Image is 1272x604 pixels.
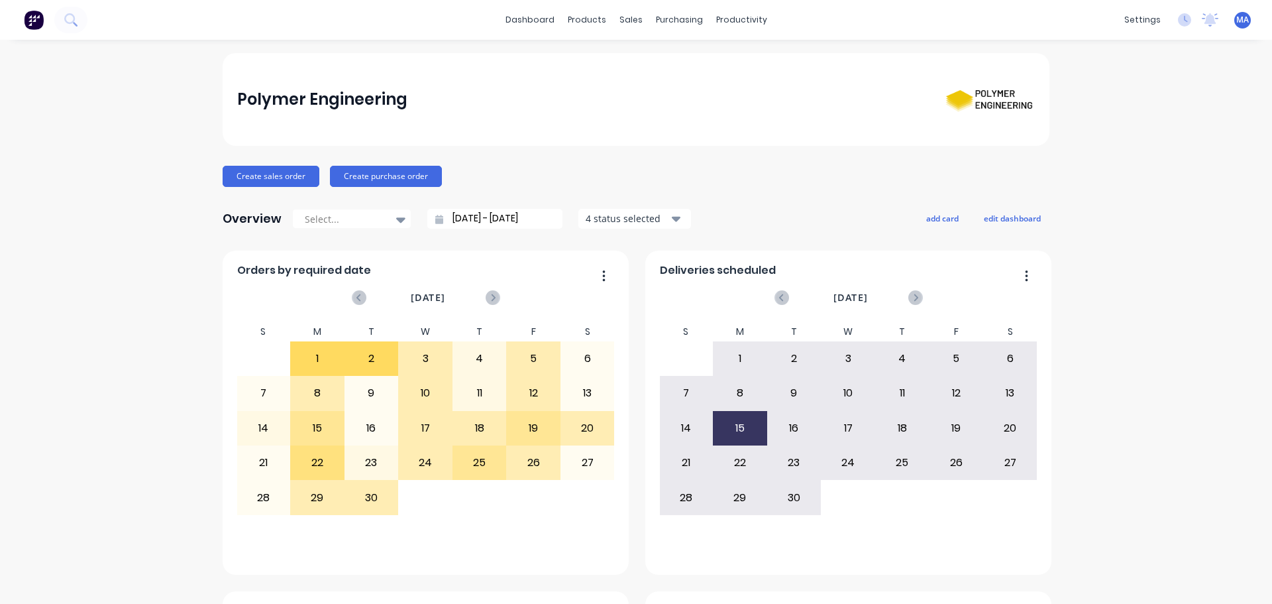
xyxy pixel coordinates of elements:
div: 21 [237,446,290,479]
div: 19 [929,412,982,445]
div: 16 [345,412,398,445]
div: productivity [710,10,774,30]
div: 12 [507,377,560,410]
div: 10 [821,377,874,410]
div: 5 [507,342,560,375]
div: 30 [768,481,821,514]
div: S [560,322,615,341]
div: 17 [821,412,874,445]
div: 23 [345,446,398,479]
div: 22 [291,446,344,479]
div: 29 [714,481,767,514]
div: 27 [561,446,614,479]
div: 18 [876,412,929,445]
div: purchasing [649,10,710,30]
div: 11 [453,377,506,410]
div: 5 [929,342,982,375]
div: 14 [660,412,713,445]
div: 1 [714,342,767,375]
div: W [398,322,452,341]
div: 18 [453,412,506,445]
div: S [659,322,714,341]
div: 29 [291,481,344,514]
div: 25 [453,446,506,479]
span: Orders by required date [237,263,371,278]
div: T [767,322,821,341]
div: 21 [660,446,713,479]
div: 15 [714,412,767,445]
div: sales [613,10,649,30]
div: 25 [876,446,929,479]
div: 13 [984,377,1037,410]
img: Polymer Engineering [942,74,1035,125]
div: 7 [237,377,290,410]
div: 3 [399,342,452,375]
div: 16 [768,412,821,445]
div: 11 [876,377,929,410]
div: 19 [507,412,560,445]
div: 14 [237,412,290,445]
div: 10 [399,377,452,410]
div: T [452,322,507,341]
button: 4 status selected [578,209,691,229]
div: 4 status selected [586,211,669,225]
div: S [237,322,291,341]
div: 27 [984,446,1037,479]
div: F [506,322,560,341]
div: 28 [660,481,713,514]
span: MA [1236,14,1249,26]
a: dashboard [499,10,561,30]
div: 28 [237,481,290,514]
div: S [983,322,1037,341]
span: [DATE] [411,290,445,305]
button: Create purchase order [330,166,442,187]
div: T [875,322,929,341]
div: T [344,322,399,341]
div: Overview [223,206,282,232]
div: 23 [768,446,821,479]
div: 15 [291,412,344,445]
span: [DATE] [833,290,868,305]
div: 4 [453,342,506,375]
button: Create sales order [223,166,319,187]
div: 7 [660,377,713,410]
div: F [929,322,983,341]
div: 30 [345,481,398,514]
div: 2 [345,342,398,375]
div: 20 [561,412,614,445]
div: 4 [876,342,929,375]
button: add card [918,210,967,227]
div: 8 [714,377,767,410]
div: 17 [399,412,452,445]
div: 9 [768,377,821,410]
div: 3 [821,342,874,375]
div: M [713,322,767,341]
img: Factory [24,10,44,30]
div: 8 [291,377,344,410]
div: 2 [768,342,821,375]
div: 20 [984,412,1037,445]
span: Deliveries scheduled [660,263,776,278]
div: 24 [399,446,452,479]
div: M [290,322,344,341]
div: 26 [507,446,560,479]
div: Polymer Engineering [237,86,407,113]
button: edit dashboard [975,210,1049,227]
div: W [821,322,875,341]
div: 6 [984,342,1037,375]
div: products [561,10,613,30]
div: 6 [561,342,614,375]
div: 24 [821,446,874,479]
div: 12 [929,377,982,410]
div: 9 [345,377,398,410]
div: 22 [714,446,767,479]
div: settings [1118,10,1167,30]
div: 1 [291,342,344,375]
div: 13 [561,377,614,410]
div: 26 [929,446,982,479]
